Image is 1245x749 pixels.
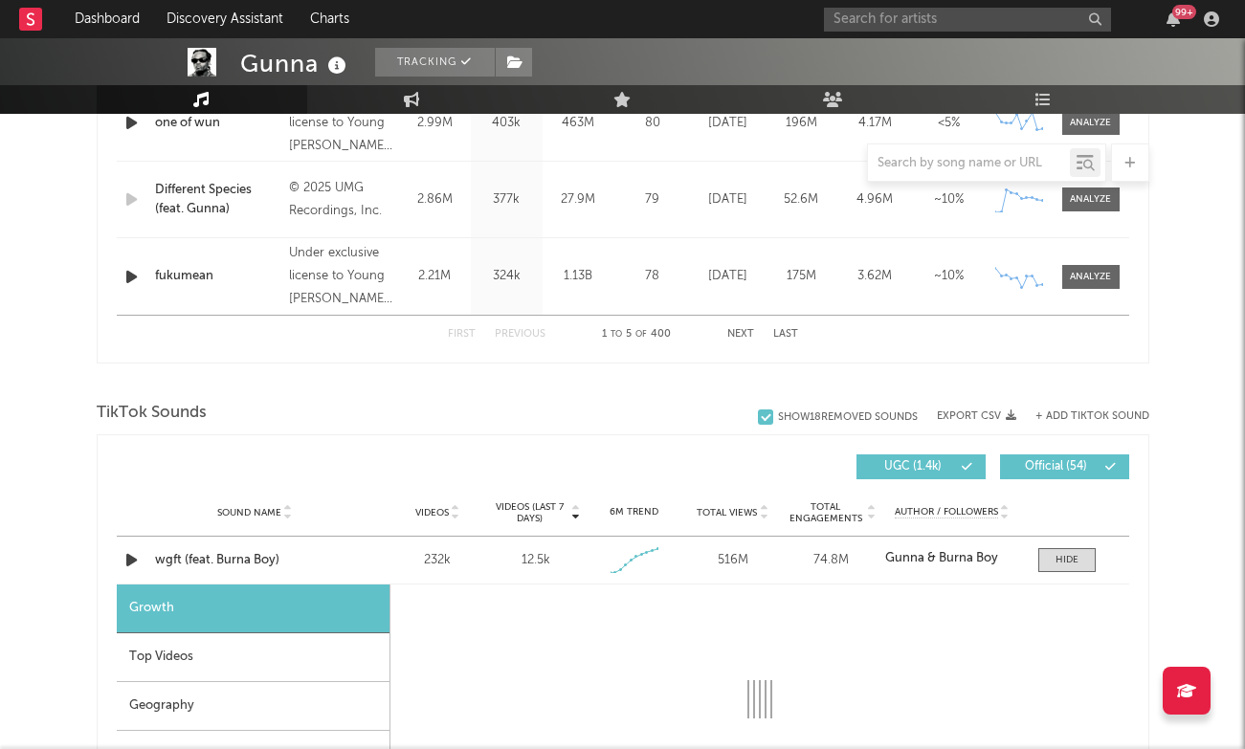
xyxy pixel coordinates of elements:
div: Geography [117,682,389,731]
div: 99 + [1172,5,1196,19]
div: 12.5k [522,551,550,570]
a: fukumean [155,267,280,286]
span: Videos (last 7 days) [491,501,568,524]
div: © 2025 UMG Recordings, Inc. [289,177,393,223]
div: Show 18 Removed Sounds [778,411,918,424]
div: ~ 10 % [917,267,981,286]
span: Total Engagements [787,501,864,524]
span: UGC ( 1.4k ) [869,461,957,473]
div: Top Videos [117,633,389,682]
button: Export CSV [937,410,1016,422]
div: 1 5 400 [584,323,689,346]
a: Gunna & Burna Boy [885,552,1018,565]
div: [DATE] [696,114,760,133]
div: 79 [619,190,686,209]
div: 80 [619,114,686,133]
a: wgft (feat. Burna Boy) [155,551,355,570]
button: + Add TikTok Sound [1016,411,1149,422]
button: First [448,329,476,340]
span: Author / Followers [895,506,998,518]
div: Growth [117,584,389,633]
button: Next [727,329,754,340]
div: 1.13B [547,267,610,286]
div: 196M [769,114,834,133]
div: 2.21M [404,267,466,286]
button: + Add TikTok Sound [1035,411,1149,422]
div: 403k [476,114,538,133]
span: of [635,330,647,339]
span: Official ( 54 ) [1012,461,1100,473]
span: Videos [415,507,449,518]
div: 516M [688,551,777,570]
span: Total Views [697,507,757,518]
a: Different Species (feat. Gunna) [155,181,280,218]
div: 4.96M [843,190,907,209]
div: 52.6M [769,190,834,209]
div: 4.17M [843,114,907,133]
button: Last [773,329,798,340]
div: 2.99M [404,114,466,133]
span: to [611,330,622,339]
button: Tracking [375,48,495,77]
strong: Gunna & Burna Boy [885,552,998,564]
input: Search by song name or URL [868,156,1070,171]
div: <5% [917,114,981,133]
div: 3.62M [843,267,907,286]
div: [DATE] [696,190,760,209]
button: UGC(1.4k) [856,454,986,479]
div: 232k [393,551,482,570]
div: 6M Trend [589,505,678,519]
button: 99+ [1167,11,1180,27]
div: Under exclusive license to Young [PERSON_NAME] Life Records/ 300 Entertainment Inc., © 2023 Gunna... [289,242,393,311]
span: TikTok Sounds [97,402,207,425]
button: Previous [495,329,545,340]
div: ~ 10 % [917,190,981,209]
div: 175M [769,267,834,286]
div: 78 [619,267,686,286]
div: 324k [476,267,538,286]
div: 27.9M [547,190,610,209]
div: 2.86M [404,190,466,209]
span: Sound Name [217,507,281,518]
div: [DATE] [696,267,760,286]
div: 463M [547,114,610,133]
div: Under exclusive license to Young [PERSON_NAME] Life Records/ 300 Entertainment Inc., © 2024 Gunna... [289,89,393,158]
div: 377k [476,190,538,209]
div: 74.8M [787,551,876,570]
input: Search for artists [824,8,1111,32]
a: one of wun [155,114,280,133]
button: Official(54) [1000,454,1129,479]
div: Gunna [240,48,351,79]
